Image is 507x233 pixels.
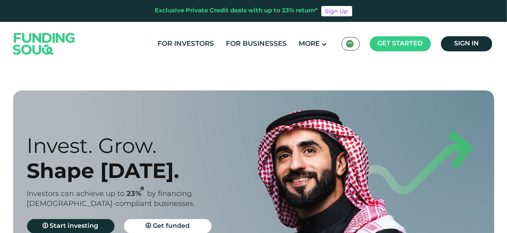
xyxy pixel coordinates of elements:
span: by financing [DEMOGRAPHIC_DATA]-compliant businesses. [27,190,195,208]
a: For Businesses [224,37,289,51]
span: Sign in [454,41,479,47]
i: 23% IRR (expected) ~ 15% Net yield (expected) [141,186,144,191]
img: Logo [5,23,83,64]
a: Sign Up [321,6,352,16]
a: Sign in [441,36,492,51]
div: Invest. Grow. [27,133,268,158]
span: More [299,41,320,47]
div: Exclusive Private Credit deals with up to 23% return* [155,6,318,16]
span: 23% [127,190,148,198]
span: Start investing [50,223,99,229]
span: Investors can achieve up to [27,190,125,198]
a: For Investors [156,37,216,51]
span: Get funded [153,223,190,229]
div: Shape [DATE]. [27,158,268,183]
span: Get started [378,41,423,47]
img: SA Flag [346,40,354,48]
